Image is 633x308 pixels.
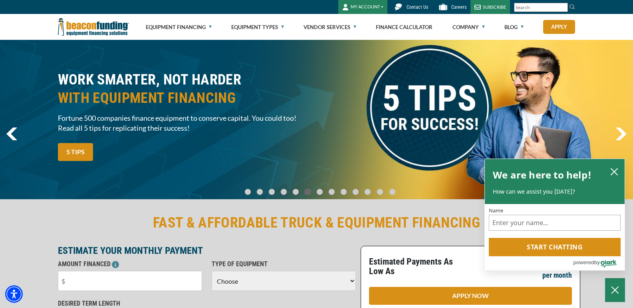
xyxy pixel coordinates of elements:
[489,215,621,231] input: Name
[58,71,312,107] h2: WORK SMARTER, NOT HARDER
[615,128,627,140] img: Right Navigator
[339,188,348,195] a: Go To Slide 8
[387,188,397,195] a: Go To Slide 12
[255,188,264,195] a: Go To Slide 1
[315,188,324,195] a: Go To Slide 6
[608,166,621,177] button: close chatbox
[605,278,625,302] button: Close Chatbox
[58,113,312,133] span: Fortune 500 companies finance equipment to conserve capital. You could too! Read all 5 tips for r...
[493,188,617,196] p: How can we assist you [DATE]?
[58,246,356,255] p: ESTIMATE YOUR MONTHLY PAYMENT
[5,285,23,303] div: Accessibility Menu
[267,188,276,195] a: Go To Slide 2
[369,287,572,305] a: APPLY NOW
[376,14,433,40] a: Finance Calculator
[369,257,466,276] p: Estimated Payments As Low As
[279,188,288,195] a: Go To Slide 3
[58,259,202,269] p: AMOUNT FINANCED
[6,128,17,140] a: previous
[452,14,485,40] a: Company
[484,159,625,271] div: olark chatbox
[6,128,17,140] img: Left Navigator
[212,259,356,269] p: TYPE OF EQUIPMENT
[493,167,591,183] h2: We are here to help!
[303,188,312,195] a: Go To Slide 5
[573,257,594,267] span: powered
[327,188,336,195] a: Go To Slide 7
[291,188,300,195] a: Go To Slide 4
[363,188,373,195] a: Go To Slide 10
[243,188,252,195] a: Go To Slide 0
[304,14,356,40] a: Vendor Services
[375,188,385,195] a: Go To Slide 11
[489,238,621,256] button: Start chatting
[560,4,566,11] a: Clear search text
[451,4,466,10] span: Careers
[351,188,360,195] a: Go To Slide 9
[514,3,568,12] input: Search
[594,257,600,267] span: by
[231,14,284,40] a: Equipment Types
[58,214,575,232] h2: FAST & AFFORDABLE TRUCK & EQUIPMENT FINANCING
[407,4,428,10] span: Contact Us
[573,257,625,270] a: Powered by Olark
[58,143,93,161] a: 5 TIPS
[569,4,575,10] img: Search
[504,14,524,40] a: Blog
[542,271,572,280] p: per month
[58,14,129,40] img: Beacon Funding Corporation logo
[489,208,621,213] label: Name
[58,271,202,291] input: $
[146,14,212,40] a: Equipment Financing
[615,128,627,140] a: next
[58,89,312,107] span: WITH EQUIPMENT FINANCING
[543,20,575,34] a: Apply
